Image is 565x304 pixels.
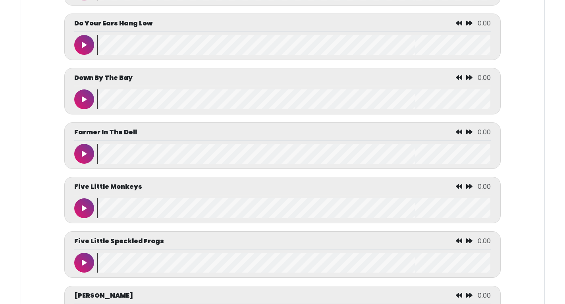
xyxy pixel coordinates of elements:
p: Do Your Ears Hang Low [74,19,152,28]
p: Down By The Bay [74,73,133,83]
span: 0.00 [478,291,491,300]
p: Farmer In The Dell [74,128,137,137]
span: 0.00 [478,73,491,82]
span: 0.00 [478,182,491,191]
span: 0.00 [478,19,491,28]
span: 0.00 [478,236,491,246]
p: Five Little Speckled Frogs [74,236,164,246]
span: 0.00 [478,128,491,137]
p: Five Little Monkeys [74,182,142,192]
p: [PERSON_NAME] [74,291,133,300]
